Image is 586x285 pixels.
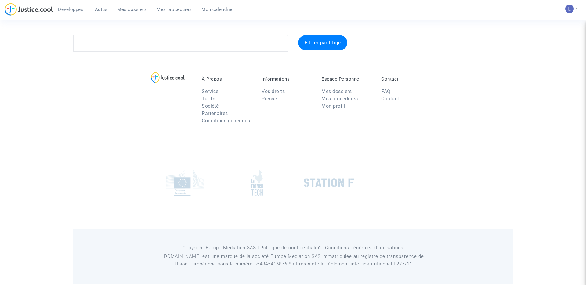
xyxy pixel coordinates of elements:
[53,5,90,14] a: Développeur
[202,76,252,82] p: À Propos
[201,7,234,12] span: Mon calendrier
[197,5,239,14] a: Mon calendrier
[305,40,341,45] span: Filtrer par litige
[166,170,204,196] img: europe_commision.png
[381,88,391,94] a: FAQ
[202,110,228,116] a: Partenaires
[154,253,432,268] p: [DOMAIN_NAME] est une marque de la société Europe Mediation SAS immatriculée au registre de tr...
[262,76,312,82] p: Informations
[202,103,219,109] a: Société
[202,96,215,102] a: Tarifs
[321,88,352,94] a: Mes dossiers
[151,72,185,83] img: logo-lg.svg
[202,88,219,94] a: Service
[5,3,53,16] img: jc-logo.svg
[202,118,250,124] a: Conditions générales
[112,5,152,14] a: Mes dossiers
[251,170,263,196] img: french_tech.png
[95,7,108,12] span: Actus
[262,96,277,102] a: Presse
[381,96,399,102] a: Contact
[304,178,354,187] img: stationf.png
[90,5,113,14] a: Actus
[381,76,432,82] p: Contact
[321,76,372,82] p: Espace Personnel
[321,96,358,102] a: Mes procédures
[117,7,147,12] span: Mes dossiers
[565,5,574,13] img: AATXAJzI13CaqkJmx-MOQUbNyDE09GJ9dorwRvFSQZdH=s96-c
[321,103,345,109] a: Mon profil
[154,244,432,252] p: Copyright Europe Mediation SAS l Politique de confidentialité l Conditions générales d’utilisa...
[152,5,197,14] a: Mes procédures
[157,7,192,12] span: Mes procédures
[58,7,85,12] span: Développeur
[262,88,285,94] a: Vos droits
